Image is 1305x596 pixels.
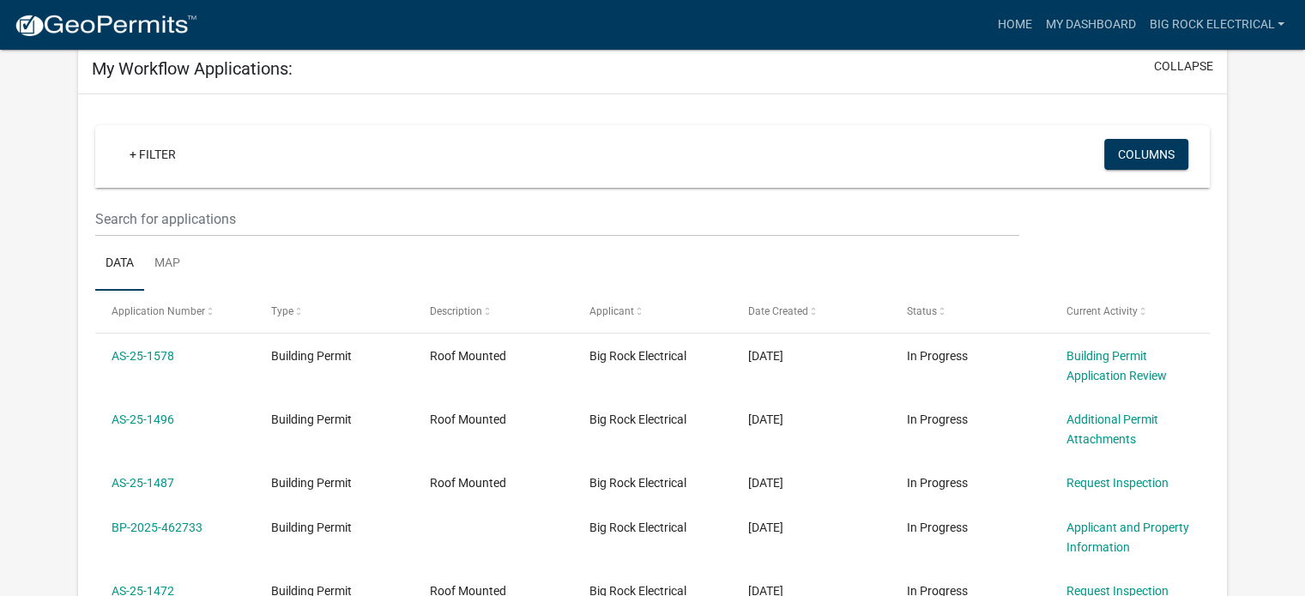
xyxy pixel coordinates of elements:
[430,305,482,317] span: Description
[1066,305,1138,317] span: Current Activity
[1066,476,1169,490] a: Request Inspection
[748,521,783,534] span: 08/12/2025
[732,291,891,332] datatable-header-cell: Date Created
[990,9,1038,41] a: Home
[430,476,506,490] span: Roof Mounted
[748,412,783,426] span: 08/13/2025
[95,202,1019,237] input: Search for applications
[907,349,968,363] span: In Progress
[95,291,254,332] datatable-header-cell: Application Number
[589,521,686,534] span: Big Rock Electrical
[1154,57,1213,75] button: collapse
[907,521,968,534] span: In Progress
[1050,291,1209,332] datatable-header-cell: Current Activity
[891,291,1049,332] datatable-header-cell: Status
[589,476,686,490] span: Big Rock Electrical
[271,412,352,426] span: Building Permit
[112,305,205,317] span: Application Number
[430,412,506,426] span: Roof Mounted
[271,521,352,534] span: Building Permit
[271,305,293,317] span: Type
[1142,9,1291,41] a: Big Rock Electrical
[907,305,937,317] span: Status
[95,237,144,292] a: Data
[92,58,293,79] h5: My Workflow Applications:
[748,476,783,490] span: 08/13/2025
[572,291,731,332] datatable-header-cell: Applicant
[589,349,686,363] span: Big Rock Electrical
[430,349,506,363] span: Roof Mounted
[1066,521,1189,554] a: Applicant and Property Information
[116,139,190,170] a: + Filter
[414,291,572,332] datatable-header-cell: Description
[1066,349,1167,382] a: Building Permit Application Review
[1104,139,1188,170] button: Columns
[1038,9,1142,41] a: My Dashboard
[907,476,968,490] span: In Progress
[271,476,352,490] span: Building Permit
[271,349,352,363] span: Building Permit
[112,412,174,426] a: AS-25-1496
[254,291,413,332] datatable-header-cell: Type
[748,349,783,363] span: 08/21/2025
[112,521,202,534] a: BP-2025-462733
[589,305,634,317] span: Applicant
[1066,412,1158,446] a: Additional Permit Attachments
[589,412,686,426] span: Big Rock Electrical
[112,349,174,363] a: AS-25-1578
[144,237,190,292] a: Map
[748,305,808,317] span: Date Created
[907,412,968,426] span: In Progress
[112,476,174,490] a: AS-25-1487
